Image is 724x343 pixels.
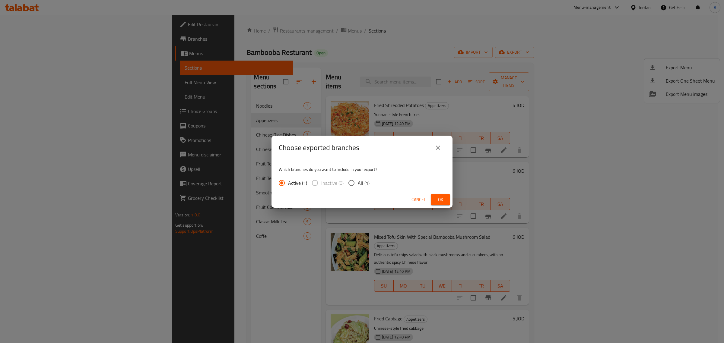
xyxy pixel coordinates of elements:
[288,179,307,187] span: Active (1)
[431,194,450,205] button: Ok
[411,196,426,203] span: Cancel
[279,143,359,153] h2: Choose exported branches
[321,179,344,187] span: Inactive (0)
[431,140,445,155] button: close
[409,194,428,205] button: Cancel
[436,196,445,203] span: Ok
[358,179,370,187] span: All (1)
[279,166,445,172] p: Which branches do you want to include in your export?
